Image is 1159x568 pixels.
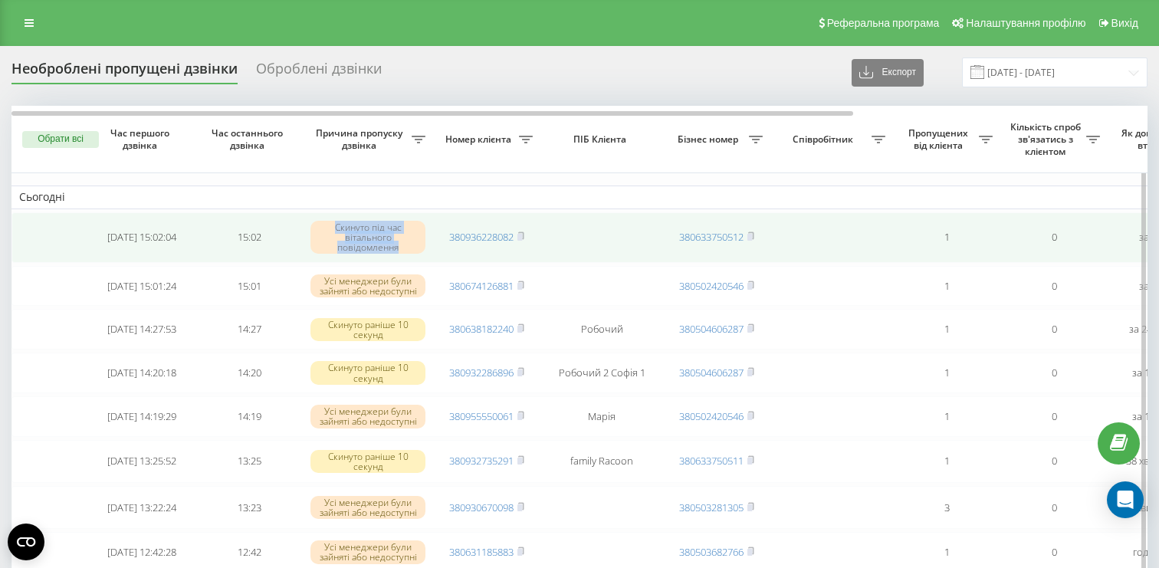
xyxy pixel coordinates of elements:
[540,396,663,437] td: Марія
[310,127,412,151] span: Причина пропуску дзвінка
[449,409,514,423] a: 380955550061
[88,309,195,350] td: [DATE] 14:27:53
[901,127,979,151] span: Пропущених від клієнта
[441,133,519,146] span: Номер клієнта
[449,501,514,514] a: 380930670098
[88,440,195,483] td: [DATE] 13:25:52
[310,450,425,473] div: Скинуто раніше 10 секунд
[1000,396,1108,437] td: 0
[1000,266,1108,307] td: 0
[310,221,425,254] div: Скинуто під час вітального повідомлення
[1107,481,1144,518] div: Open Intercom Messenger
[679,230,744,244] a: 380633750512
[88,396,195,437] td: [DATE] 14:19:29
[449,322,514,336] a: 380638182240
[1008,121,1086,157] span: Кількість спроб зв'язатись з клієнтом
[1000,212,1108,263] td: 0
[679,279,744,293] a: 380502420546
[893,266,1000,307] td: 1
[449,454,514,468] a: 380932735291
[540,440,663,483] td: family Racoon
[671,133,749,146] span: Бізнес номер
[679,545,744,559] a: 380503682766
[449,545,514,559] a: 380631185883
[310,274,425,297] div: Усі менеджери були зайняті або недоступні
[893,486,1000,529] td: 3
[778,133,872,146] span: Співробітник
[679,409,744,423] a: 380502420546
[1000,353,1108,393] td: 0
[1111,17,1138,29] span: Вихід
[195,440,303,483] td: 13:25
[195,266,303,307] td: 15:01
[966,17,1085,29] span: Налаштування профілю
[195,486,303,529] td: 13:23
[195,309,303,350] td: 14:27
[449,230,514,244] a: 380936228082
[310,540,425,563] div: Усі менеджери були зайняті або недоступні
[893,309,1000,350] td: 1
[100,127,183,151] span: Час першого дзвінка
[88,486,195,529] td: [DATE] 13:22:24
[1000,440,1108,483] td: 0
[310,318,425,341] div: Скинуто раніше 10 секунд
[1000,309,1108,350] td: 0
[22,131,99,148] button: Обрати всі
[208,127,291,151] span: Час останнього дзвінка
[679,501,744,514] a: 380503281305
[852,59,924,87] button: Експорт
[310,496,425,519] div: Усі менеджери були зайняті або недоступні
[310,405,425,428] div: Усі менеджери були зайняті або недоступні
[893,353,1000,393] td: 1
[195,212,303,263] td: 15:02
[449,279,514,293] a: 380674126881
[195,396,303,437] td: 14:19
[893,212,1000,263] td: 1
[553,133,650,146] span: ПІБ Клієнта
[1000,486,1108,529] td: 0
[540,353,663,393] td: Робочий 2 Софія 1
[679,322,744,336] a: 380504606287
[679,454,744,468] a: 380633750511
[8,524,44,560] button: Open CMP widget
[88,353,195,393] td: [DATE] 14:20:18
[893,396,1000,437] td: 1
[893,440,1000,483] td: 1
[540,309,663,350] td: Робочий
[256,61,382,84] div: Оброблені дзвінки
[679,366,744,379] a: 380504606287
[195,353,303,393] td: 14:20
[827,17,940,29] span: Реферальна програма
[11,61,238,84] div: Необроблені пропущені дзвінки
[88,212,195,263] td: [DATE] 15:02:04
[310,361,425,384] div: Скинуто раніше 10 секунд
[449,366,514,379] a: 380932286896
[88,266,195,307] td: [DATE] 15:01:24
